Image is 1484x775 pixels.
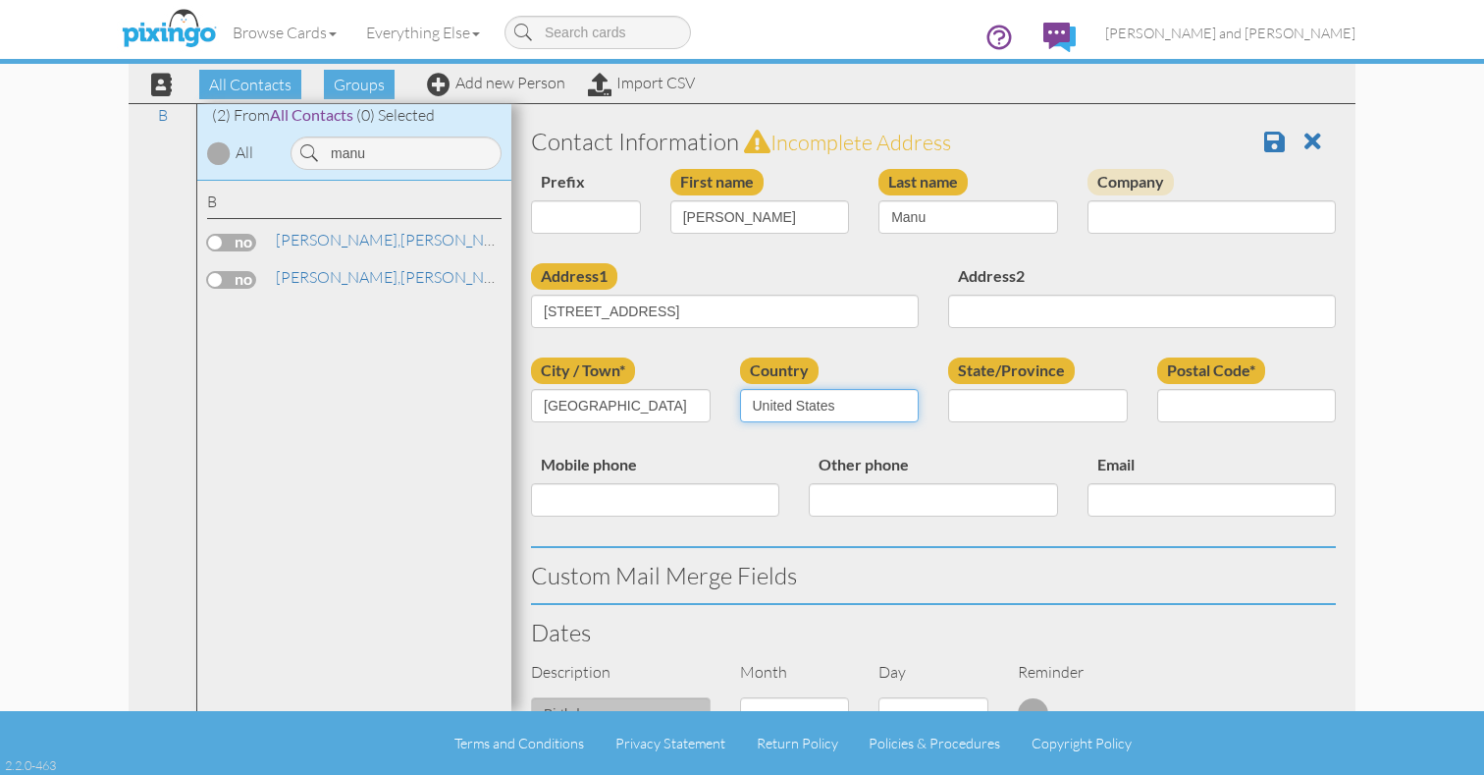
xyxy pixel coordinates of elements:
a: Return Policy [757,735,838,751]
div: Month [725,661,865,684]
span: (0) Selected [356,105,435,125]
a: [PERSON_NAME] [274,228,524,251]
label: Address1 [531,263,617,290]
span: Groups [324,70,395,99]
div: Description [516,661,725,684]
label: Mobile phone [531,452,647,478]
h3: Contact Information [531,129,1336,154]
span: Incomplete address [770,129,951,155]
a: Browse Cards [218,8,351,57]
label: Postal Code* [1157,358,1265,384]
a: Privacy Statement [615,735,725,751]
label: State/Province [948,358,1075,384]
img: comments.svg [1043,23,1076,52]
div: 2.2.0-463 [5,756,56,774]
label: Prefix [531,169,595,195]
label: Address2 [948,263,1034,290]
label: Country [740,358,819,384]
img: pixingo logo [117,5,221,54]
a: Policies & Procedures [869,735,1000,751]
a: Terms and Conditions [454,735,584,751]
div: Day [864,661,1003,684]
span: [PERSON_NAME], [276,230,400,249]
label: Other phone [809,452,919,478]
label: Company [1087,169,1174,195]
label: First name [670,169,764,195]
h3: Custom Mail Merge Fields [531,563,1336,588]
div: (2) From [197,104,511,127]
span: [PERSON_NAME] and [PERSON_NAME] [1105,25,1355,41]
div: Reminder [1003,661,1142,684]
div: All [236,141,253,164]
a: [PERSON_NAME] [274,265,524,289]
span: All Contacts [199,70,301,99]
a: [PERSON_NAME] and [PERSON_NAME] [1090,8,1370,58]
label: Last name [878,169,968,195]
label: Email [1087,452,1144,478]
label: City / Town* [531,358,635,384]
h3: Dates [531,620,1336,645]
a: Import CSV [588,73,695,92]
a: Add new Person [427,73,565,92]
a: B [148,103,178,127]
a: Everything Else [351,8,495,57]
span: All Contacts [270,105,353,124]
span: [PERSON_NAME], [276,267,400,287]
div: B [207,191,502,219]
input: Search cards [504,16,691,49]
a: Copyright Policy [1032,735,1132,751]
